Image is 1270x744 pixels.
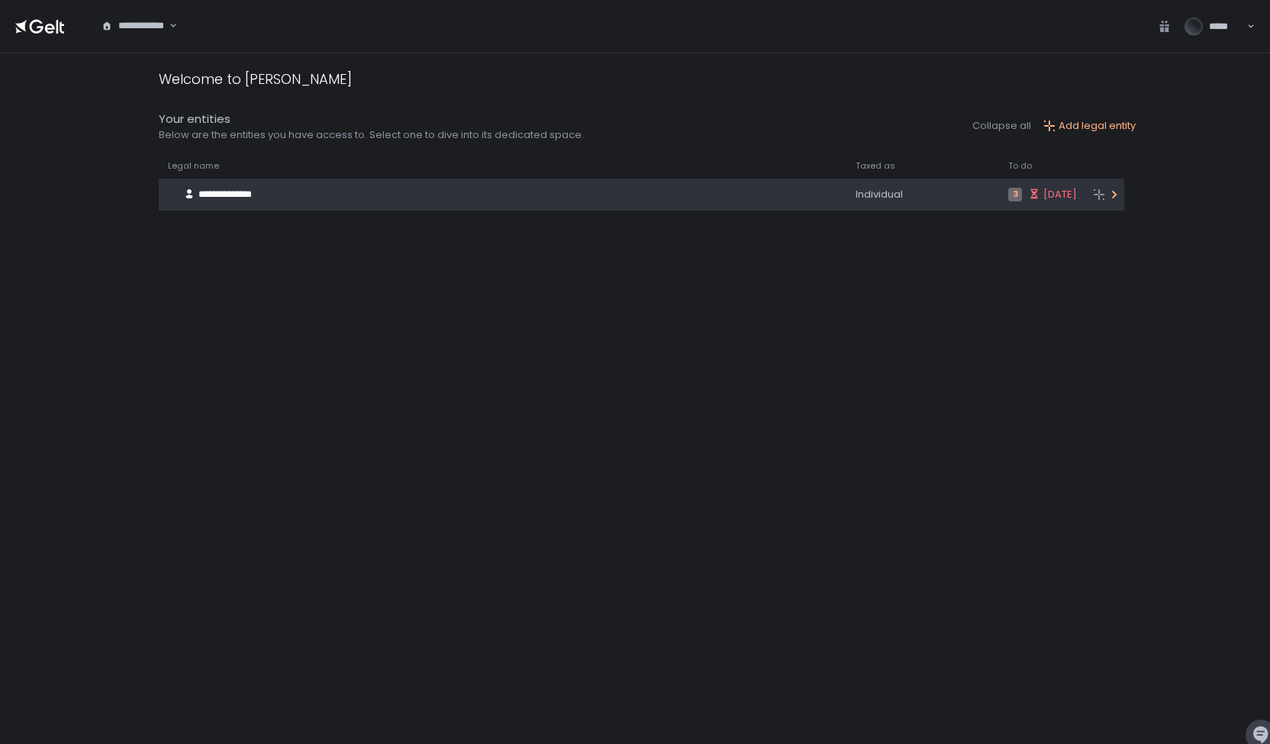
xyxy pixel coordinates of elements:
[92,11,177,42] div: Search for option
[102,33,168,48] input: Search for option
[168,160,219,172] span: Legal name
[972,119,1031,133] button: Collapse all
[1008,188,1022,201] span: 3
[159,69,352,89] div: Welcome to [PERSON_NAME]
[856,188,990,201] div: Individual
[1043,119,1136,133] button: Add legal entity
[1008,160,1032,172] span: To do
[159,128,584,142] div: Below are the entities you have access to. Select one to dive into its dedicated space.
[1043,188,1077,201] span: [DATE]
[856,160,895,172] span: Taxed as
[159,111,584,128] div: Your entities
